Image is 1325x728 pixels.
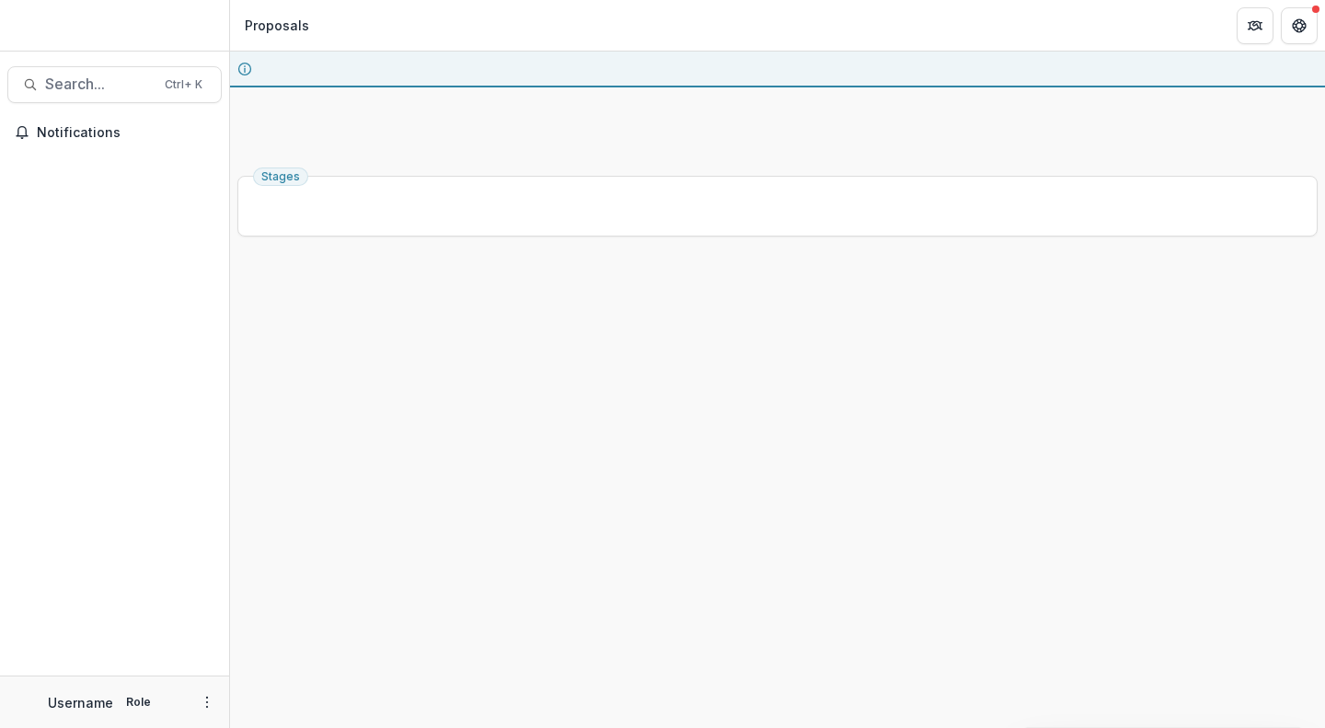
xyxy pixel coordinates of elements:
p: Username [48,693,113,712]
button: Partners [1237,7,1273,44]
span: Notifications [37,125,214,141]
div: Ctrl + K [161,75,206,95]
button: Get Help [1281,7,1318,44]
span: Stages [261,170,300,183]
button: More [196,691,218,713]
button: Notifications [7,118,222,147]
p: Role [121,694,156,711]
nav: breadcrumb [237,12,317,39]
span: Search... [45,75,154,93]
div: Proposals [245,16,309,35]
button: Search... [7,66,222,103]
